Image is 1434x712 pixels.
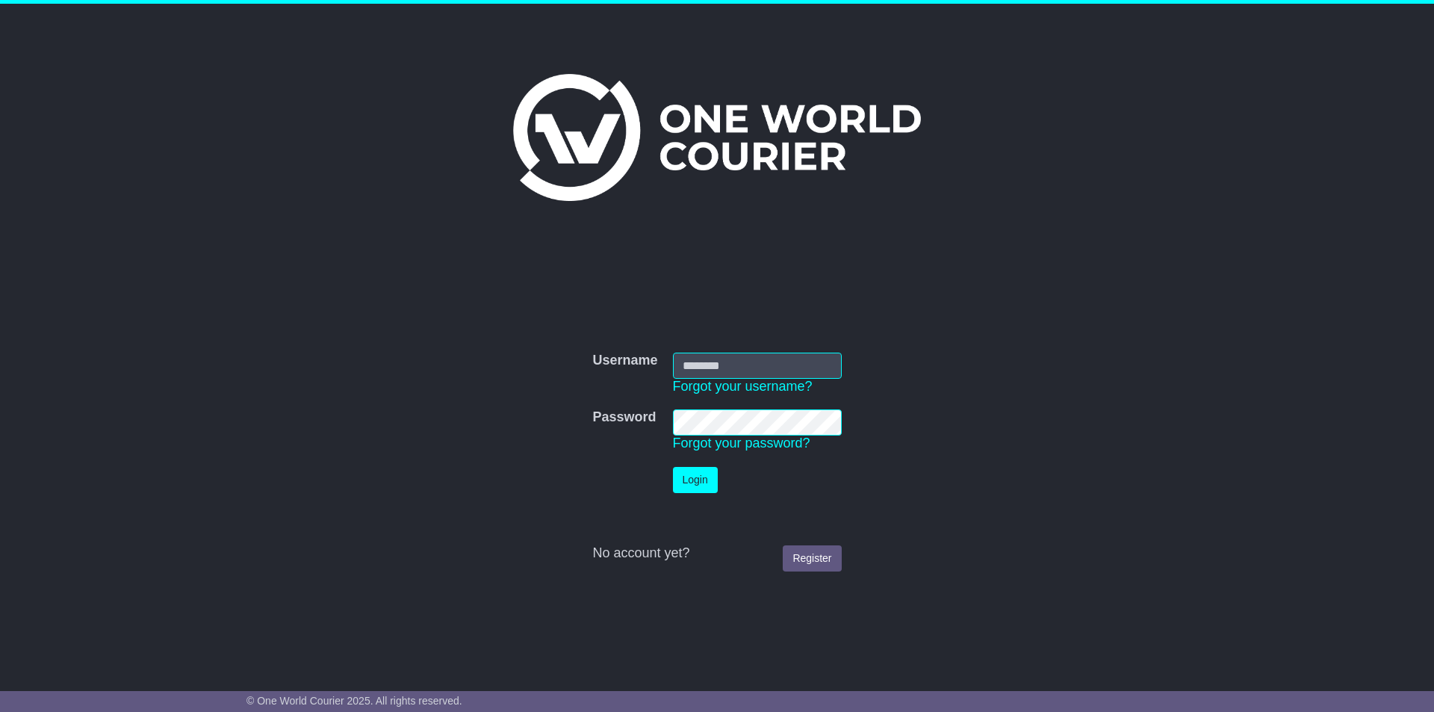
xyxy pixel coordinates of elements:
img: One World [513,74,921,201]
a: Forgot your username? [673,379,813,394]
a: Register [783,545,841,572]
label: Username [592,353,657,369]
a: Forgot your password? [673,436,810,451]
label: Password [592,409,656,426]
span: © One World Courier 2025. All rights reserved. [246,695,462,707]
button: Login [673,467,718,493]
div: No account yet? [592,545,841,562]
